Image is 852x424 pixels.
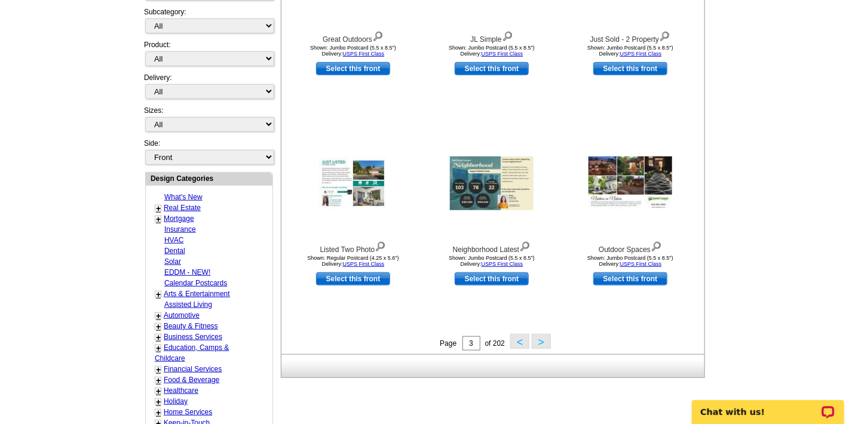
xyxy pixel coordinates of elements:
a: use this design [316,62,390,75]
a: Assisted Living [164,300,212,309]
div: Side: [144,138,273,166]
img: view design details [651,239,662,252]
div: Listed Two Photo [287,239,419,255]
div: Shown: Jumbo Postcard (5.5 x 8.5") Delivery: [426,45,557,57]
a: use this design [593,62,667,75]
div: Shown: Jumbo Postcard (5.5 x 8.5") Delivery: [565,45,696,57]
a: USPS First Class [482,261,523,267]
div: Shown: Jumbo Postcard (5.5 x 8.5") Delivery: [287,45,419,57]
a: HVAC [164,236,183,244]
img: Neighborhood Latest [450,156,534,210]
button: > [532,334,551,349]
a: + [156,408,161,417]
a: EDDM - NEW! [164,268,210,276]
a: Beauty & Fitness [164,322,218,330]
a: + [156,376,161,385]
div: JL Simple [426,29,557,45]
a: use this design [455,62,529,75]
a: + [156,311,161,321]
a: + [156,322,161,331]
span: Page [440,339,456,348]
div: Delivery: [144,72,273,105]
div: Shown: Regular Postcard (4.25 x 5.6") Delivery: [287,255,419,267]
div: Sizes: [144,105,273,138]
div: Shown: Jumbo Postcard (5.5 x 8.5") Delivery: [426,255,557,267]
a: + [156,290,161,299]
a: Calendar Postcards [164,279,227,287]
div: Neighborhood Latest [426,239,557,255]
div: Product: [144,39,273,72]
a: + [156,343,161,353]
a: + [156,397,161,407]
img: view design details [519,239,531,252]
img: view design details [659,29,670,42]
a: USPS First Class [343,51,385,57]
img: Outdoor Spaces [589,156,672,210]
a: Food & Beverage [164,376,219,384]
span: of 202 [485,339,505,348]
img: view design details [375,239,386,252]
a: Arts & Entertainment [164,290,230,298]
a: USPS First Class [620,261,662,267]
a: + [156,386,161,396]
a: Education, Camps & Childcare [155,343,229,362]
div: Shown: Jumbo Postcard (5.5 x 8.5") Delivery: [565,255,696,267]
a: Financial Services [164,365,222,373]
a: Business Services [164,333,222,341]
a: Automotive [164,311,200,319]
a: use this design [593,272,667,285]
a: Mortgage [164,214,194,223]
img: view design details [372,29,384,42]
div: Design Categories [146,173,272,184]
a: Home Services [164,408,212,416]
a: Healthcare [164,386,198,395]
a: use this design [316,272,390,285]
a: What's New [164,193,203,201]
a: + [156,333,161,342]
div: Just Sold - 2 Property [565,29,696,45]
a: Holiday [164,397,188,405]
div: Outdoor Spaces [565,239,696,255]
div: Great Outdoors [287,29,419,45]
a: + [156,365,161,374]
a: Solar [164,257,181,266]
iframe: LiveChat chat widget [684,386,852,424]
button: < [510,334,529,349]
div: Subcategory: [144,7,273,39]
a: + [156,214,161,224]
a: Real Estate [164,204,201,212]
a: + [156,204,161,213]
a: USPS First Class [620,51,662,57]
img: view design details [502,29,513,42]
a: Insurance [164,225,196,233]
a: USPS First Class [482,51,523,57]
a: use this design [455,272,529,285]
a: USPS First Class [343,261,385,267]
a: Dental [164,247,185,255]
img: Listed Two Photo [319,158,387,209]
